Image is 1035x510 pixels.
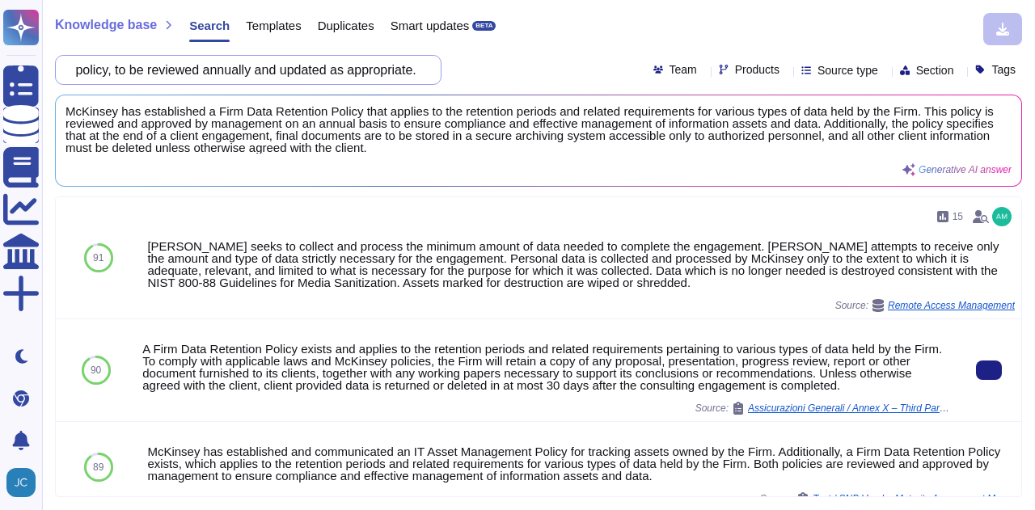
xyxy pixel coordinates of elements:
span: McKinsey has established a Firm Data Retention Policy that applies to the retention periods and r... [65,105,1012,154]
button: user [3,465,47,500]
span: 91 [93,253,103,263]
img: user [992,207,1012,226]
span: Generative AI answer [919,165,1012,175]
img: user [6,468,36,497]
span: Source type [817,65,878,76]
span: Source: [760,492,1015,505]
span: Products [735,64,779,75]
span: 15 [953,212,963,221]
span: Team [670,64,697,75]
span: 90 [91,365,101,375]
span: Remote Access Management [888,301,1015,310]
div: McKinsey has established and communicated an IT Asset Management Policy for tracking assets owned... [147,445,1015,482]
span: Source: [695,402,950,415]
span: Smart updates [391,19,470,32]
span: Source: [835,299,1015,312]
span: Templates [246,19,301,32]
div: [PERSON_NAME] seeks to collect and process the minimum amount of data needed to complete the enga... [147,240,1015,289]
span: Search [189,19,230,32]
div: A Firm Data Retention Policy exists and applies to the retention periods and related requirements... [142,343,950,391]
span: Section [916,65,954,76]
span: Knowledge base [55,19,157,32]
span: Duplicates [318,19,374,32]
span: Tags [991,64,1016,75]
div: BETA [472,21,496,31]
span: Test / SNB Vendor Maturity Assessment McKinsey & Company v.1.0 [813,494,1015,504]
span: 89 [93,462,103,472]
span: Assicurazioni Generali / Annex X – Third Parties Security Exhibits [PERSON_NAME] v1.1 (2) [748,403,950,413]
input: Search a question or template... [64,56,425,84]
